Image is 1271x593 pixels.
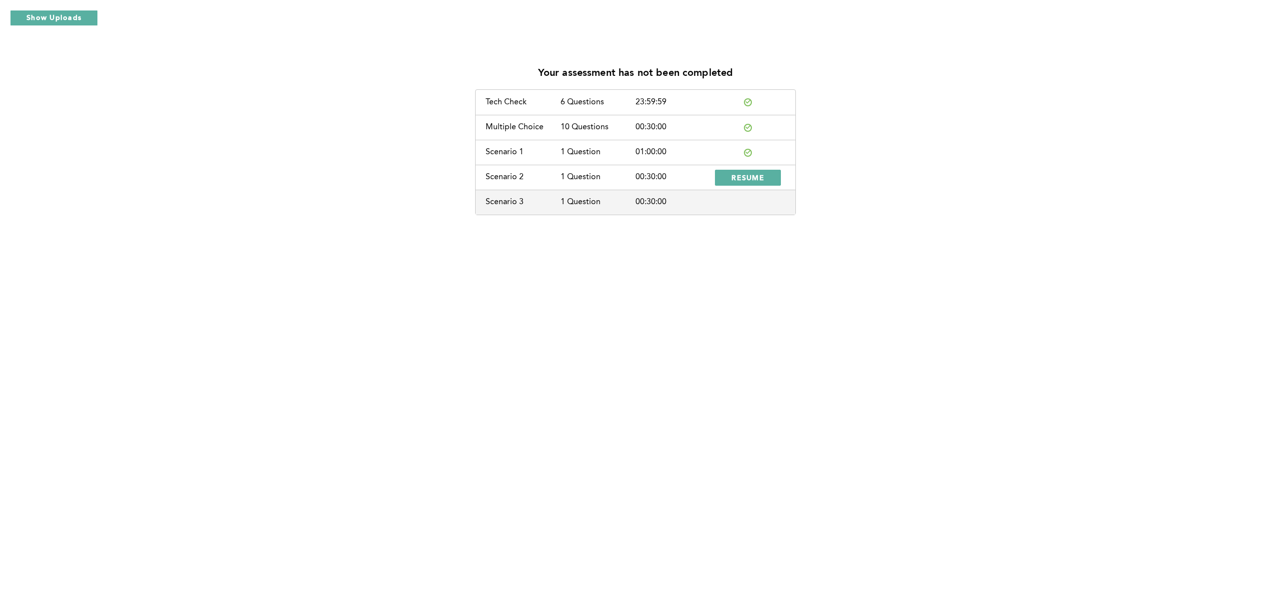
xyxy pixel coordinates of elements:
div: 1 Question [561,173,635,182]
div: 23:59:59 [635,98,710,107]
div: Scenario 3 [486,198,561,207]
button: RESUME [715,170,781,186]
div: Multiple Choice [486,123,561,132]
div: Scenario 1 [486,148,561,157]
div: 00:30:00 [635,123,710,132]
div: Tech Check [486,98,561,107]
div: 10 Questions [561,123,635,132]
div: 1 Question [561,148,635,157]
div: 01:00:00 [635,148,710,157]
div: 6 Questions [561,98,635,107]
button: Show Uploads [10,10,98,26]
div: 00:30:00 [635,173,710,182]
div: 00:30:00 [635,198,710,207]
div: 1 Question [561,198,635,207]
span: RESUME [731,173,764,182]
p: Your assessment has not been completed [538,68,733,79]
div: Scenario 2 [486,173,561,182]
